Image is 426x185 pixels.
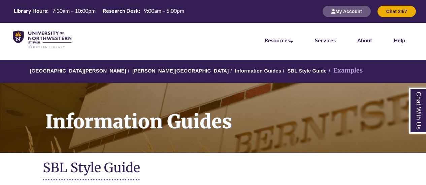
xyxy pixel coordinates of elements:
span: 9:00am – 5:00pm [144,7,184,14]
table: Hours Today [11,7,187,15]
th: Library Hours: [11,7,50,14]
a: SBL Style Guide [287,68,326,74]
img: UNWSP Library Logo [13,31,71,49]
a: Services [315,37,336,43]
li: Examples [327,66,363,76]
a: [PERSON_NAME][GEOGRAPHIC_DATA] [132,68,229,74]
th: Research Desk: [100,7,141,14]
button: Chat 24/7 [378,6,416,17]
a: Information Guides [235,68,281,74]
span: 7:30am – 10:00pm [52,7,96,14]
h1: SBL Style Guide [43,159,384,177]
a: Resources [265,37,293,43]
h1: Information Guides [38,83,426,144]
a: Hours Today [11,7,187,16]
button: My Account [323,6,371,17]
a: Chat 24/7 [378,8,416,14]
a: My Account [323,8,371,14]
a: About [357,37,372,43]
a: Help [394,37,405,43]
a: [GEOGRAPHIC_DATA][PERSON_NAME] [30,68,126,74]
